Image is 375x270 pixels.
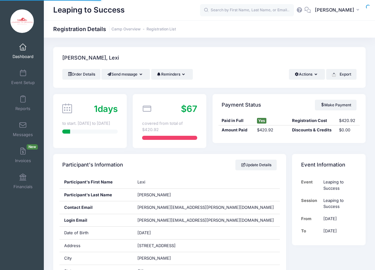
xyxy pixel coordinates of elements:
h4: [PERSON_NAME], Lexi [62,49,119,67]
a: Update Details [235,160,277,170]
span: [STREET_ADDRESS] [137,243,176,248]
a: InvoicesNew [8,144,38,166]
div: days [94,102,118,115]
h1: Leaping to Success [53,3,125,18]
button: [PERSON_NAME] [311,3,366,18]
span: Yes [257,118,266,124]
h4: Event Information [301,156,345,174]
a: Dashboard [8,40,38,62]
div: Participant's First Name [59,176,133,188]
span: Financials [13,184,33,189]
div: Address [59,240,133,252]
span: Reports [15,106,30,111]
span: [PERSON_NAME] [315,7,354,13]
h1: Registration Details [53,26,176,32]
div: Amount Paid [218,127,254,133]
button: Export [326,69,357,80]
td: From [301,213,320,225]
button: Reminders [151,69,193,80]
td: To [301,225,320,237]
h4: Payment Status [222,96,261,114]
span: Dashboard [13,54,33,59]
span: 1 [94,103,98,114]
div: to start. [DATE] to [DATE] [62,120,117,127]
div: $0.00 [336,127,359,133]
td: [DATE] [320,213,357,225]
td: Event [301,176,320,194]
div: Paid in Full [218,118,254,124]
div: Registration Cost [289,118,336,124]
a: Camp Overview [111,27,141,32]
span: [PERSON_NAME][EMAIL_ADDRESS][PERSON_NAME][DOMAIN_NAME] [137,217,274,224]
span: [PERSON_NAME] [137,256,171,261]
td: Session [301,194,320,213]
div: Discounts & Credits [289,127,336,133]
span: Invoices [15,158,31,163]
span: $67 [181,103,197,114]
div: Date of Birth [59,227,133,239]
td: Leaping to Success [320,194,357,213]
div: Login Email [59,214,133,227]
a: Messages [8,118,38,140]
div: Participant's Last Name [59,189,133,201]
a: Financials [8,170,38,192]
a: Registration List [146,27,176,32]
td: [DATE] [320,225,357,237]
span: [PERSON_NAME] [137,192,171,197]
span: [PERSON_NAME][EMAIL_ADDRESS][PERSON_NAME][DOMAIN_NAME] [137,205,274,210]
a: Make Payment [315,100,357,110]
a: Order Details [62,69,100,80]
span: New [27,144,38,150]
td: Leaping to Success [320,176,357,194]
img: Leaping to Success [10,9,34,33]
div: covered from total of $420.92 [142,120,197,133]
div: $420.92 [336,118,359,124]
span: [DATE] [137,230,151,235]
span: Event Setup [11,80,35,85]
h4: Participant's Information [62,156,123,174]
button: Send message [101,69,150,80]
a: Event Setup [8,66,38,88]
span: Lexi [137,179,145,184]
a: Reports [8,92,38,114]
span: Messages [13,132,33,137]
input: Search by First Name, Last Name, or Email... [200,4,294,17]
div: Contact Email [59,201,133,214]
div: $420.92 [254,127,289,133]
div: City [59,252,133,265]
button: Actions [289,69,325,80]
